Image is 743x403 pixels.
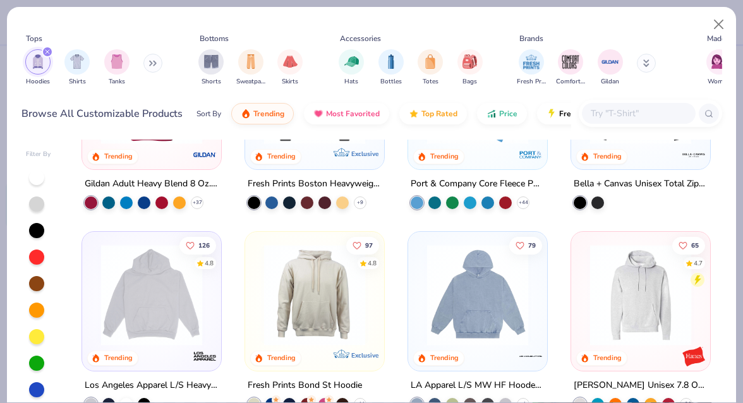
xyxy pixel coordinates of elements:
[258,43,371,144] img: 91acfc32-fd48-4d6b-bdad-a4c1a30ac3fc
[584,43,698,144] img: b1a53f37-890a-4b9a-8962-a1b7c70e022e
[556,49,585,87] div: filter for Comfort Colors
[313,109,323,119] img: most_fav.gif
[547,109,557,119] img: flash.gif
[64,49,90,87] button: filter button
[418,49,443,87] div: filter for Totes
[556,77,585,87] span: Comfort Colors
[283,54,298,69] img: Skirts Image
[368,258,377,268] div: 4.8
[574,176,708,192] div: Bella + Canvas Unisex Total Zip Hoodie
[344,54,359,69] img: Hats Image
[380,77,402,87] span: Bottles
[680,343,706,368] img: Hanes logo
[351,351,378,359] span: Exclusive
[584,244,698,346] img: fe3aba7b-4693-4b3e-ab95-a32d4261720b
[69,77,86,87] span: Shirts
[589,106,687,121] input: Try "T-Shirt"
[258,244,371,346] img: 8f478216-4029-45fd-9955-0c7f7b28c4ae
[248,176,382,192] div: Fresh Prints Boston Heavyweight Hoodie
[21,106,183,121] div: Browse All Customizable Products
[282,77,298,87] span: Skirts
[706,49,732,87] div: filter for Women
[707,33,739,44] div: Made For
[192,142,217,167] img: Gildan logo
[231,103,294,124] button: Trending
[304,103,389,124] button: Most Favorited
[399,103,467,124] button: Top Rated
[517,49,546,87] div: filter for Fresh Prints
[411,377,545,393] div: LA Apparel L/S MW HF Hooded PO 14 Oz
[248,377,362,393] div: Fresh Prints Bond St Hoodie
[462,77,477,87] span: Bags
[198,49,224,87] button: filter button
[196,108,221,119] div: Sort By
[708,77,730,87] span: Women
[378,49,404,87] div: filter for Bottles
[423,54,437,69] img: Totes Image
[601,52,620,71] img: Gildan Image
[253,109,284,119] span: Trending
[31,54,45,69] img: Hoodies Image
[95,43,208,144] img: 01756b78-01f6-4cc6-8d8a-3c30c1a0c8ac
[277,49,303,87] div: filter for Skirts
[104,49,130,87] div: filter for Tanks
[421,244,535,346] img: 87e880e6-b044-41f2-bd6d-2f16fa336d36
[598,49,623,87] button: filter button
[95,244,208,346] img: 6531d6c5-84f2-4e2d-81e4-76e2114e47c4
[104,49,130,87] button: filter button
[85,377,219,393] div: Los Angeles Apparel L/S Heavy Fleece Hoodie Po 14 Oz
[64,49,90,87] div: filter for Shirts
[706,49,732,87] button: filter button
[519,33,543,44] div: Brands
[202,77,221,87] span: Shorts
[200,33,229,44] div: Bottoms
[180,236,217,254] button: Like
[344,77,358,87] span: Hats
[244,54,258,69] img: Sweatpants Image
[326,109,380,119] span: Most Favorited
[26,33,42,44] div: Tops
[694,258,703,268] div: 4.7
[110,54,124,69] img: Tanks Image
[509,236,542,254] button: Like
[518,199,528,207] span: + 44
[411,176,545,192] div: Port & Company Core Fleece Pullover Hooded Sweatshirt
[384,54,398,69] img: Bottles Image
[109,77,125,87] span: Tanks
[421,109,457,119] span: Top Rated
[556,49,585,87] button: filter button
[517,77,546,87] span: Fresh Prints
[192,343,217,368] img: Los Angeles Apparel logo
[421,43,535,144] img: 1593a31c-dba5-4ff5-97bf-ef7c6ca295f9
[85,176,219,192] div: Gildan Adult Heavy Blend 8 Oz. 50/50 Hooded Sweatshirt
[518,142,543,167] img: Port & Company logo
[199,242,210,248] span: 126
[277,49,303,87] button: filter button
[711,54,726,69] img: Women Image
[339,49,364,87] div: filter for Hats
[340,33,381,44] div: Accessories
[559,109,624,119] span: Fresh Prints Flash
[346,236,379,254] button: Like
[457,49,483,87] div: filter for Bags
[691,242,699,248] span: 65
[357,199,363,207] span: + 9
[574,377,708,393] div: [PERSON_NAME] Unisex 7.8 Oz. Ecosmart 50/50 Pullover Hooded Sweatshirt
[528,242,536,248] span: 79
[537,103,683,124] button: Fresh Prints Flash
[365,242,373,248] span: 97
[339,49,364,87] button: filter button
[517,49,546,87] button: filter button
[518,343,543,368] img: LA Apparel logo
[236,49,265,87] div: filter for Sweatpants
[561,52,580,71] img: Comfort Colors Image
[236,77,265,87] span: Sweatpants
[680,142,706,167] img: Bella + Canvas logo
[198,49,224,87] div: filter for Shorts
[462,54,476,69] img: Bags Image
[205,258,214,268] div: 4.8
[409,109,419,119] img: TopRated.gif
[26,77,50,87] span: Hoodies
[477,103,527,124] button: Price
[25,49,51,87] button: filter button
